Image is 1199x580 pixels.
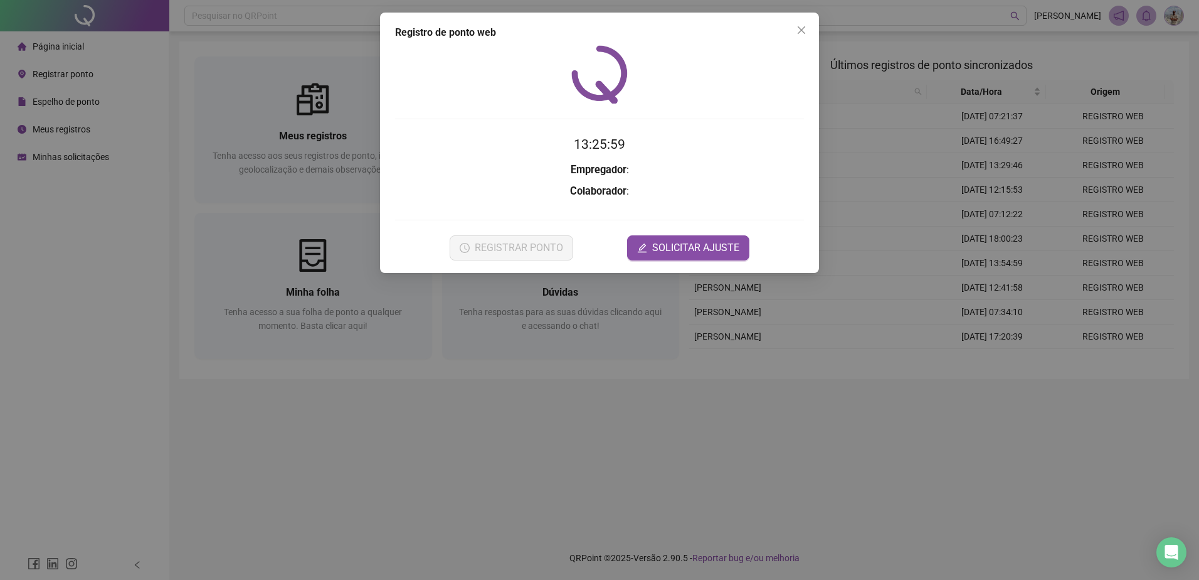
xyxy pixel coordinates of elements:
strong: Colaborador [570,185,626,197]
time: 13:25:59 [574,137,625,152]
div: Registro de ponto web [395,25,804,40]
span: SOLICITAR AJUSTE [652,240,739,255]
button: REGISTRAR PONTO [450,235,573,260]
strong: Empregador [571,164,626,176]
button: editSOLICITAR AJUSTE [627,235,749,260]
span: edit [637,243,647,253]
img: QRPoint [571,45,628,104]
h3: : [395,162,804,178]
span: close [796,25,806,35]
button: Close [791,20,811,40]
h3: : [395,183,804,200]
div: Open Intercom Messenger [1156,537,1186,567]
